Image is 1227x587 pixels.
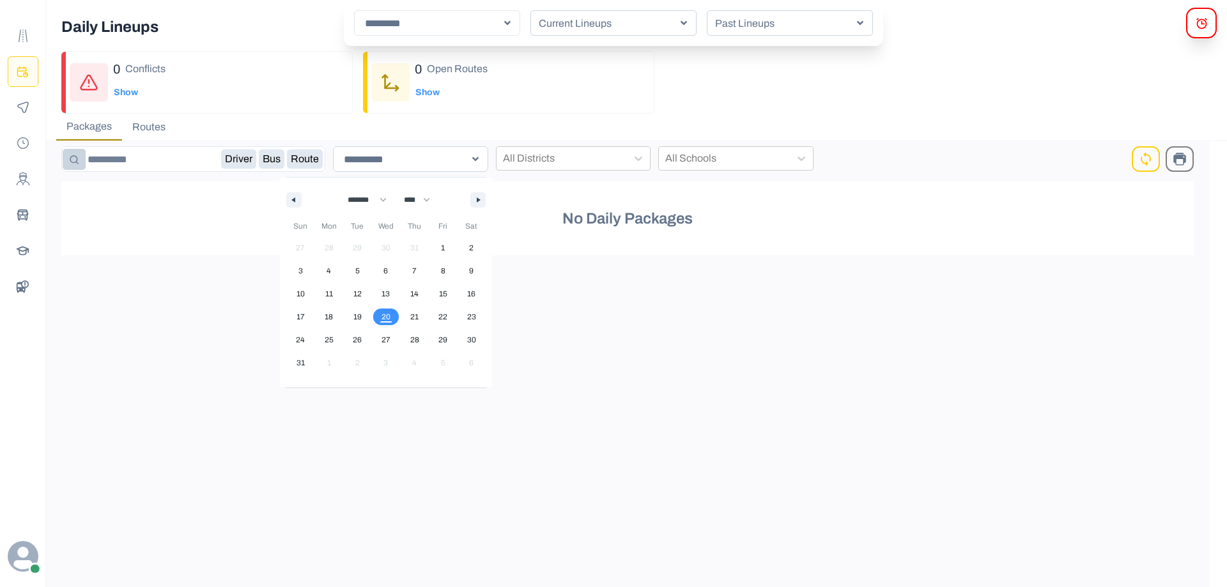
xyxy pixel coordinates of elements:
[343,328,372,351] button: 26
[410,328,419,351] span: 28
[286,282,315,305] button: 10
[125,61,166,77] p: Conflicts
[286,305,315,328] button: 17
[372,328,401,351] button: 27
[296,328,305,351] span: 24
[467,328,476,351] span: 30
[400,328,429,351] button: 28
[400,305,429,328] button: 21
[427,61,488,77] p: Open Routes
[429,282,458,305] button: 15
[297,282,305,305] span: 10
[343,216,372,236] span: Tue
[1133,146,1159,172] button: Sync Filters
[1166,146,1194,172] button: Print Packages
[343,259,372,282] button: 5
[457,259,486,282] button: 9
[298,259,303,282] span: 3
[467,305,476,328] span: 23
[457,236,486,259] button: 2
[415,59,422,79] p: 0
[315,259,344,282] button: 4
[469,236,474,259] span: 2
[286,351,315,374] button: 31
[410,282,419,305] span: 14
[400,259,429,282] button: 7
[113,80,139,105] button: Show
[457,305,486,328] button: 23
[439,282,447,305] span: 15
[56,114,122,141] button: Packages
[372,282,401,305] button: 13
[221,149,256,169] button: Driver
[122,114,176,141] button: Routes
[710,16,860,31] p: Past Lineups
[415,80,440,105] button: Show
[457,328,486,351] button: 30
[429,305,458,328] button: 22
[457,282,486,305] button: 16
[8,164,38,194] button: Drivers
[372,259,401,282] button: 6
[382,305,390,328] span: 20
[410,305,419,328] span: 21
[353,282,362,305] span: 12
[383,259,388,282] span: 6
[353,328,362,351] span: 26
[325,305,333,328] span: 18
[534,16,683,31] p: Current Lineups
[469,259,474,282] span: 9
[355,259,360,282] span: 5
[287,149,323,169] button: Route
[438,328,447,351] span: 29
[343,305,372,328] button: 19
[8,20,38,51] button: Route Templates
[325,282,333,305] span: 11
[327,259,331,282] span: 4
[562,207,693,230] p: No Daily Packages
[297,305,305,328] span: 17
[8,128,38,158] button: Payroll
[8,271,38,301] button: BusData
[113,59,120,79] p: 0
[382,328,390,351] span: 27
[441,259,445,282] span: 8
[441,236,445,259] span: 1
[259,149,284,169] button: Bus
[372,305,401,328] button: 20
[429,328,458,351] button: 29
[400,216,429,236] span: Thu
[8,235,38,266] button: Schools
[315,305,344,328] button: 18
[315,282,344,305] button: 11
[353,305,362,328] span: 19
[286,259,315,282] button: 3
[457,216,486,236] span: Sat
[315,216,344,236] span: Mon
[429,259,458,282] button: 8
[8,92,38,123] button: Monitoring
[429,216,458,236] span: Fri
[286,328,315,351] button: 24
[412,259,417,282] span: 7
[8,199,38,230] button: Buses
[315,328,344,351] button: 25
[429,236,458,259] button: 1
[8,541,38,572] svg: avatar
[8,56,38,87] button: Planning
[343,282,372,305] button: 12
[400,282,429,305] button: 14
[297,351,305,374] span: 31
[286,216,315,236] span: Sun
[372,216,401,236] span: Wed
[1186,8,1217,38] button: alerts Modal
[325,328,334,351] span: 25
